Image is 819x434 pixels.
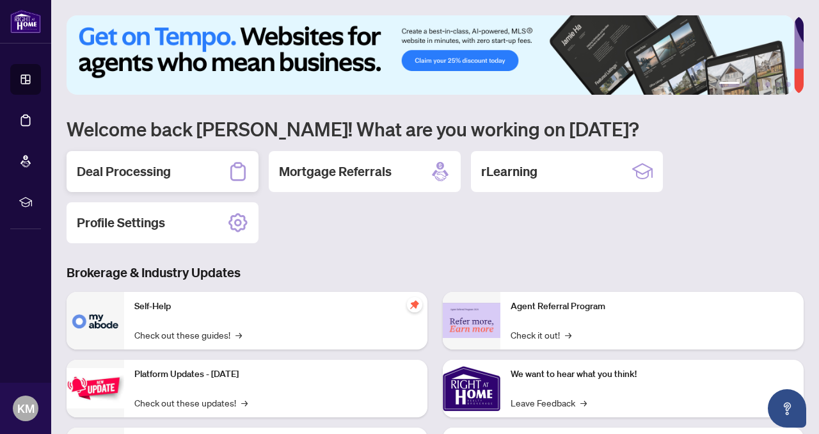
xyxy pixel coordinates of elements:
img: Platform Updates - July 21, 2025 [67,368,124,408]
span: → [241,396,248,410]
h3: Brokerage & Industry Updates [67,264,804,282]
img: logo [10,10,41,33]
span: KM [17,399,35,417]
button: 5 [775,82,781,87]
h2: Mortgage Referrals [279,163,392,181]
a: Leave Feedback→ [511,396,587,410]
img: Self-Help [67,292,124,350]
button: Open asap [768,389,806,428]
img: We want to hear what you think! [443,360,500,417]
span: → [580,396,587,410]
h2: Deal Processing [77,163,171,181]
h2: rLearning [481,163,537,181]
span: pushpin [407,297,422,312]
button: 3 [755,82,760,87]
a: Check it out!→ [511,328,571,342]
a: Check out these updates!→ [134,396,248,410]
h1: Welcome back [PERSON_NAME]! What are you working on [DATE]? [67,117,804,141]
h2: Profile Settings [77,214,165,232]
img: Agent Referral Program [443,303,500,338]
span: → [565,328,571,342]
button: 2 [745,82,750,87]
a: Check out these guides!→ [134,328,242,342]
p: Platform Updates - [DATE] [134,367,417,382]
span: → [235,328,242,342]
p: Self-Help [134,300,417,314]
button: 1 [719,82,740,87]
button: 6 [786,82,791,87]
p: Agent Referral Program [511,300,793,314]
img: Slide 0 [67,15,794,95]
button: 4 [765,82,770,87]
p: We want to hear what you think! [511,367,793,382]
